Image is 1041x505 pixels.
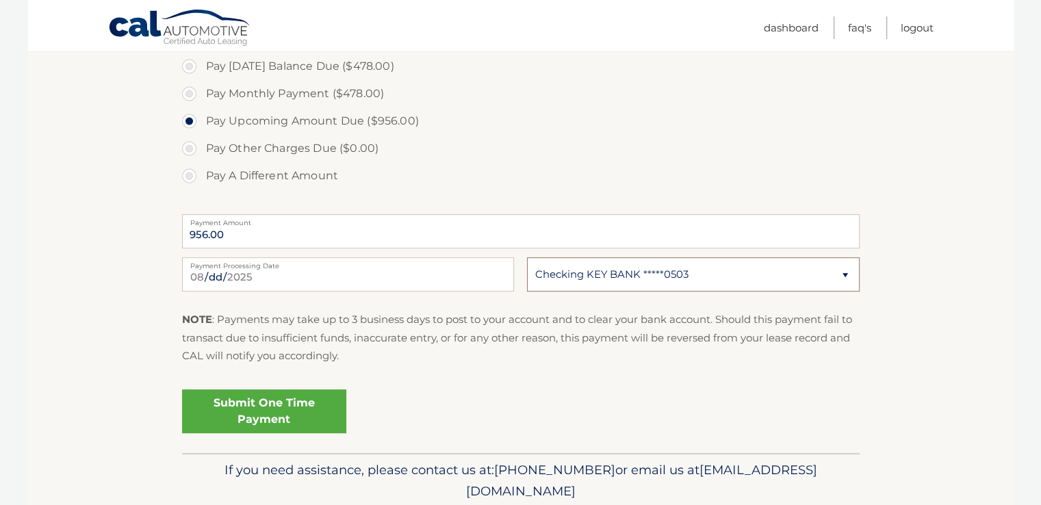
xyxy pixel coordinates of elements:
strong: NOTE [182,313,212,326]
label: Pay Monthly Payment ($478.00) [182,80,860,107]
p: If you need assistance, please contact us at: or email us at [191,459,851,503]
label: Pay A Different Amount [182,162,860,190]
a: Logout [901,16,934,39]
label: Pay Upcoming Amount Due ($956.00) [182,107,860,135]
label: Pay Other Charges Due ($0.00) [182,135,860,162]
a: Cal Automotive [108,9,252,49]
span: [PHONE_NUMBER] [494,462,615,478]
input: Payment Date [182,257,514,292]
p: : Payments may take up to 3 business days to post to your account and to clear your bank account.... [182,311,860,365]
input: Payment Amount [182,214,860,248]
a: FAQ's [848,16,871,39]
label: Payment Processing Date [182,257,514,268]
a: Submit One Time Payment [182,389,346,433]
a: Dashboard [764,16,819,39]
label: Pay [DATE] Balance Due ($478.00) [182,53,860,80]
label: Payment Amount [182,214,860,225]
